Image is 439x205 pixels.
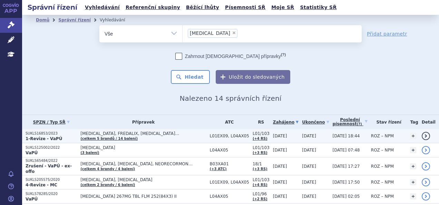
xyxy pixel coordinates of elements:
strong: VaPÚ [26,197,38,202]
span: [DATE] 02:05 [333,194,360,199]
strong: Zrušení - VaPÚ - ex-offo [26,164,72,174]
span: × [232,31,236,35]
a: Poslednípísemnost(?) [333,115,368,129]
span: 18/1 [253,162,270,166]
a: (+2 RS) [253,197,267,201]
abbr: (?) [357,122,362,126]
span: Nalezeno 14 správních řízení [179,94,281,102]
span: L01EX09, L04AX05 [210,180,249,185]
a: Zahájeno [273,117,299,127]
span: [DATE] [273,180,287,185]
button: Hledat [171,70,210,84]
a: Vyhledávání [83,3,122,12]
a: + [410,147,416,153]
span: [DATE] 18:44 [333,134,360,138]
span: [DATE] 17:50 [333,180,360,185]
a: + [410,133,416,139]
a: Statistiky SŘ [298,3,339,12]
span: [DATE] [273,148,287,153]
span: B03XA01 [210,162,249,166]
span: [DATE] [302,180,316,185]
a: Domů [36,18,49,22]
span: [DATE] [302,134,316,138]
span: [DATE] [273,194,287,199]
label: Zahrnout [DEMOGRAPHIC_DATA] přípravky [175,53,286,60]
span: [MEDICAL_DATA] 267MG TBL FLM 252(84X3) II [80,194,206,199]
span: L01/103 [253,145,270,150]
p: SUKLS16853/2023 [26,131,77,136]
span: L01/96 [253,192,270,196]
strong: VaPÚ [26,150,38,155]
a: Běžící lhůty [184,3,221,12]
button: Uložit do sledovaných [216,70,290,84]
span: L01/103 [253,131,270,136]
a: + [410,193,416,199]
span: [DATE] [302,194,316,199]
a: (celkem 2 brandy / 6 balení) [80,183,135,187]
a: (+4 RS) [253,183,267,187]
a: detail [422,178,430,186]
span: [DATE] 17:27 [333,164,360,169]
p: SUKLS205575/2020 [26,177,77,182]
a: Přidat parametr [367,30,407,37]
a: + [410,163,416,169]
a: + [410,179,416,185]
span: [MEDICAL_DATA], [MEDICAL_DATA], NEORECORMON… [80,162,206,166]
span: [DATE] [273,134,287,138]
th: RS [249,115,270,129]
a: Ukončeno [302,117,329,127]
span: [DATE] 07:48 [333,148,360,153]
span: [MEDICAL_DATA], FREDALIX, [MEDICAL_DATA]… [80,131,206,136]
a: Správní řízení [58,18,91,22]
a: (+3 ATC) [210,167,227,171]
a: (celkem 4 brandy / 4 balení) [80,167,135,171]
a: detail [422,192,430,201]
span: ROZ – NPM [371,180,394,185]
a: (+3 RS) [253,167,267,171]
a: (3 balení) [80,151,99,155]
input: [MEDICAL_DATA] [240,29,243,37]
a: SPZN / Typ SŘ [26,117,77,127]
strong: 4-Revize - MC [26,183,57,187]
span: ROZ – NPM [371,134,394,138]
span: ROZ – NPM [371,164,394,169]
th: ATC [206,115,249,129]
span: [DATE] [302,148,316,153]
span: ROZ – NPM [371,194,394,199]
p: SUKLS78285/2020 [26,192,77,196]
a: Moje SŘ [269,3,296,12]
a: Písemnosti SŘ [223,3,267,12]
span: [DATE] [302,164,316,169]
a: detail [422,162,430,170]
a: detail [422,146,430,154]
span: [MEDICAL_DATA] [190,31,230,36]
p: SUKLS125002/2022 [26,145,77,150]
a: (+3 RS) [253,151,267,155]
a: Referenční skupiny [124,3,182,12]
span: L01/103 [253,177,270,182]
th: Tag [407,115,418,129]
th: Přípravek [77,115,206,129]
abbr: (?) [281,52,286,57]
span: L01EX09, L04AX05 [210,134,249,138]
span: L04AX05 [210,194,249,199]
span: L04AX05 [210,148,249,153]
span: [MEDICAL_DATA], [MEDICAL_DATA] [80,177,206,182]
strong: 1-Revize - VaPÚ [26,136,62,141]
span: ROZ – NPM [371,148,394,153]
p: SUKLS65484/2022 [26,158,77,163]
span: [DATE] [273,164,287,169]
a: (celkem 5 brandů / 14 balení) [80,137,138,140]
th: Stav řízení [368,115,407,129]
span: [MEDICAL_DATA] [80,145,206,150]
a: detail [422,132,430,140]
h2: Správní řízení [22,2,83,12]
li: Vyhledávání [100,15,134,25]
a: (+4 RS) [253,137,267,140]
th: Detail [418,115,439,129]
